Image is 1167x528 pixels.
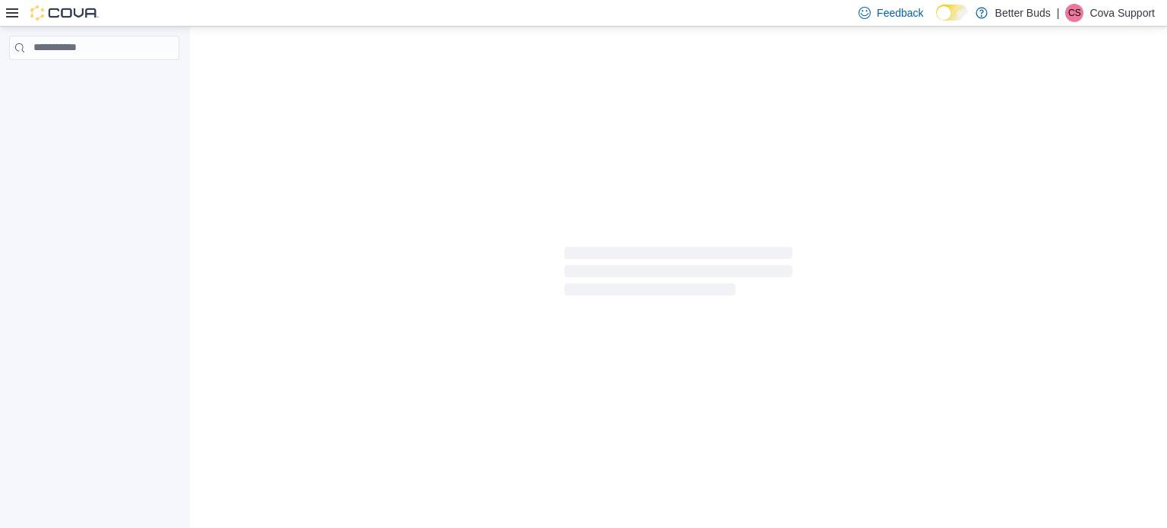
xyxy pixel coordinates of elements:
nav: Complex example [9,63,179,100]
span: Feedback [877,5,923,21]
p: Better Buds [995,4,1051,22]
p: Cova Support [1090,4,1155,22]
input: Dark Mode [936,5,968,21]
img: Cova [30,5,99,21]
span: Loading [565,250,792,299]
div: Cova Support [1065,4,1083,22]
span: CS [1068,4,1081,22]
p: | [1057,4,1060,22]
